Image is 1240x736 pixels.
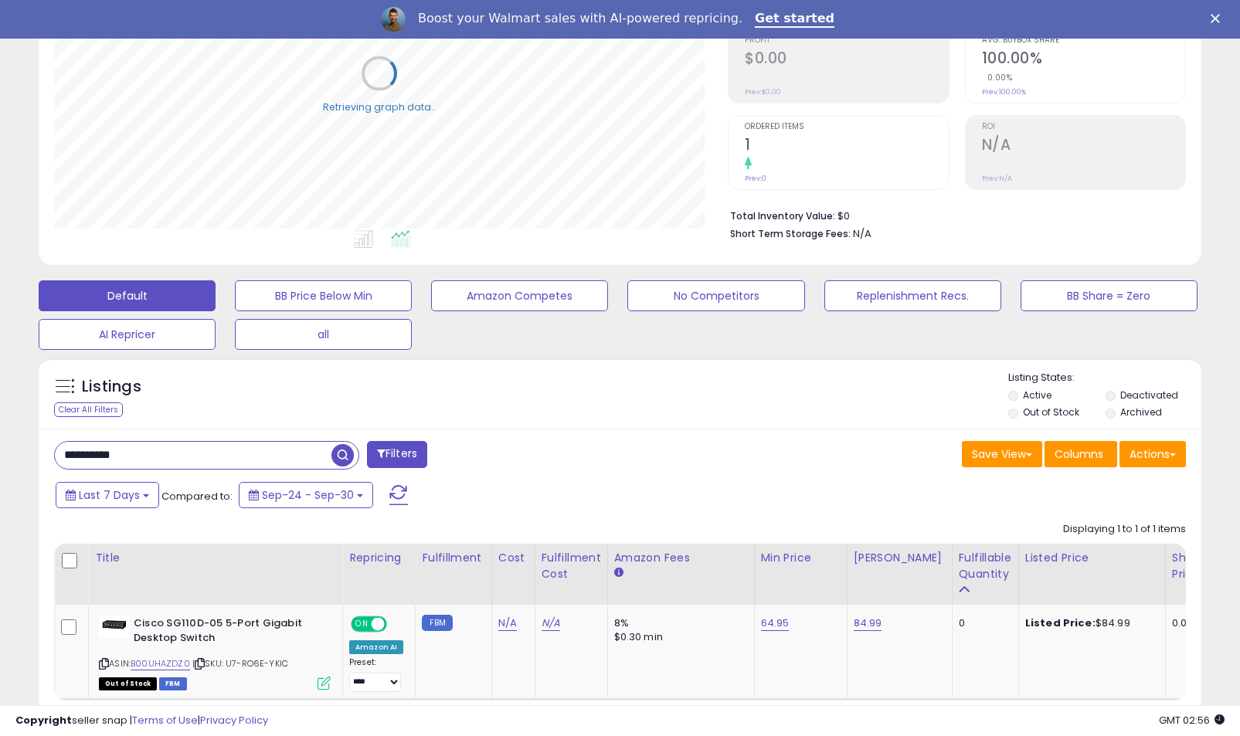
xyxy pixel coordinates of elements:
button: No Competitors [627,280,804,311]
h5: Listings [82,376,141,398]
a: Get started [755,11,834,28]
div: Fulfillable Quantity [959,550,1012,582]
b: Listed Price: [1025,616,1096,630]
small: FBM [422,615,452,631]
div: seller snap | | [15,714,268,728]
b: Total Inventory Value: [730,209,835,222]
img: 31yvH1h3XUL._SL40_.jpg [99,616,130,638]
span: Avg. Buybox Share [982,36,1185,45]
span: Profit [745,36,948,45]
button: Sep-24 - Sep-30 [239,482,373,508]
div: Fulfillment [422,550,484,566]
button: BB Share = Zero [1021,280,1198,311]
p: Listing States: [1008,371,1201,385]
div: $0.30 min [614,630,742,644]
button: Default [39,280,216,311]
div: ASIN: [99,616,331,688]
small: Amazon Fees. [614,566,623,580]
h2: $0.00 [745,49,948,70]
small: Prev: $0.00 [745,87,781,97]
div: Retrieving graph data.. [323,100,436,114]
li: $0 [730,205,1174,224]
div: [PERSON_NAME] [854,550,946,566]
div: Min Price [761,550,841,566]
span: Ordered Items [745,123,948,131]
a: N/A [498,616,517,631]
span: OFF [385,618,409,631]
h2: N/A [982,136,1185,157]
div: Fulfillment Cost [542,550,601,582]
span: Last 7 Days [79,487,140,503]
button: BB Price Below Min [235,280,412,311]
span: ROI [982,123,1185,131]
a: Privacy Policy [200,713,268,728]
div: Close [1211,14,1226,23]
button: Last 7 Days [56,482,159,508]
small: Prev: N/A [982,174,1012,183]
span: FBM [159,677,187,690]
span: N/A [853,226,871,241]
button: all [235,319,412,350]
small: 0.00% [982,72,1013,83]
div: Preset: [349,657,403,692]
label: Deactivated [1120,388,1178,402]
a: 64.95 [761,616,790,631]
span: Sep-24 - Sep-30 [262,487,354,503]
span: | SKU: U7-RO6E-YKIC [192,657,288,670]
b: Short Term Storage Fees: [730,227,851,240]
div: 0 [959,616,1007,630]
span: Columns [1055,446,1103,462]
div: Amazon Fees [614,550,748,566]
button: Save View [962,441,1042,467]
strong: Copyright [15,713,72,728]
div: Title [95,550,336,566]
h2: 100.00% [982,49,1185,70]
div: Repricing [349,550,409,566]
button: Replenishment Recs. [824,280,1001,311]
div: 0.00 [1172,616,1198,630]
div: $84.99 [1025,616,1153,630]
button: Amazon Competes [431,280,608,311]
a: 84.99 [854,616,882,631]
span: 2025-10-8 02:56 GMT [1159,713,1225,728]
a: B00UHAZDZ0 [131,657,190,670]
label: Active [1023,388,1051,402]
label: Archived [1120,405,1162,419]
div: Displaying 1 to 1 of 1 items [1063,522,1186,537]
div: Boost your Walmart sales with AI-powered repricing. [418,11,742,26]
div: Clear All Filters [54,402,123,417]
div: Ship Price [1172,550,1203,582]
label: Out of Stock [1023,405,1079,419]
span: Compared to: [161,489,233,504]
button: Filters [367,441,427,468]
h2: 1 [745,136,948,157]
button: Columns [1045,441,1117,467]
img: Profile image for Adrian [381,7,406,32]
span: ON [352,618,372,631]
div: Listed Price [1025,550,1159,566]
small: Prev: 0 [745,174,766,183]
small: Prev: 100.00% [982,87,1026,97]
b: Cisco SG110D-05 5-Port Gigabit Desktop Switch [134,616,321,649]
div: Cost [498,550,528,566]
span: All listings that are currently out of stock and unavailable for purchase on Amazon [99,677,157,690]
div: 8% [614,616,742,630]
button: Actions [1119,441,1186,467]
a: N/A [542,616,560,631]
button: AI Repricer [39,319,216,350]
div: Amazon AI [349,640,403,654]
a: Terms of Use [132,713,198,728]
